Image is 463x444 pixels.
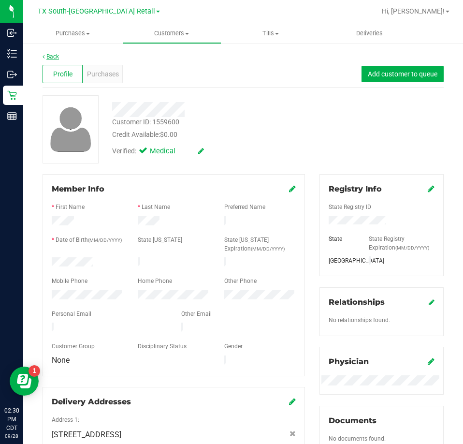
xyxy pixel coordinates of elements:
label: Address 1: [52,415,79,424]
span: Delivery Addresses [52,397,131,406]
label: No relationships found. [329,316,390,325]
iframe: Resource center unread badge [29,365,40,377]
label: Other Email [181,310,212,318]
label: Date of Birth [56,236,122,244]
a: Deliveries [320,23,419,44]
label: Customer Group [52,342,95,351]
label: State Registry Expiration [369,235,434,252]
span: Profile [53,69,72,79]
span: Purchases [87,69,119,79]
a: Back [43,53,59,60]
span: (MM/DD/YYYY) [251,246,285,252]
img: user-icon.png [45,104,96,154]
label: Disciplinary Status [138,342,187,351]
span: Customers [123,29,221,38]
span: No documents found. [329,435,386,442]
span: Physician [329,357,369,366]
inline-svg: Outbound [7,70,17,79]
label: Last Name [142,203,170,211]
label: State Registry ID [329,203,371,211]
label: State [US_STATE] Expiration [224,236,296,253]
a: Customers [122,23,221,44]
label: Gender [224,342,243,351]
div: Customer ID: 1559600 [112,117,179,127]
span: Registry Info [329,184,382,193]
label: Personal Email [52,310,91,318]
p: 02:30 PM CDT [4,406,19,432]
span: (MM/DD/YYYY) [88,237,122,243]
span: Relationships [329,297,385,307]
div: Credit Available: [112,130,305,140]
a: Tills [221,23,320,44]
span: Hi, [PERSON_NAME]! [382,7,445,15]
span: Documents [329,416,376,425]
button: Add customer to queue [362,66,444,82]
p: 09/28 [4,432,19,440]
inline-svg: Reports [7,111,17,121]
span: TX South-[GEOGRAPHIC_DATA] Retail [38,7,155,15]
span: Medical [150,146,188,157]
span: Member Info [52,184,104,193]
label: Preferred Name [224,203,265,211]
inline-svg: Inbound [7,28,17,38]
span: Add customer to queue [368,70,437,78]
span: [STREET_ADDRESS] [52,429,121,441]
inline-svg: Inventory [7,49,17,59]
div: [GEOGRAPHIC_DATA] [321,256,362,265]
label: Mobile Phone [52,277,87,285]
a: Purchases [23,23,122,44]
inline-svg: Retail [7,90,17,100]
label: State [US_STATE] [138,236,182,244]
div: Verified: [112,146,204,157]
span: (MM/DD/YYYY) [395,245,429,251]
span: $0.00 [160,131,177,138]
div: State [321,235,362,243]
span: Tills [222,29,320,38]
span: Deliveries [343,29,396,38]
label: Other Phone [224,277,257,285]
label: First Name [56,203,85,211]
span: None [52,355,70,365]
label: Home Phone [138,277,172,285]
span: Purchases [23,29,122,38]
iframe: Resource center [10,367,39,396]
